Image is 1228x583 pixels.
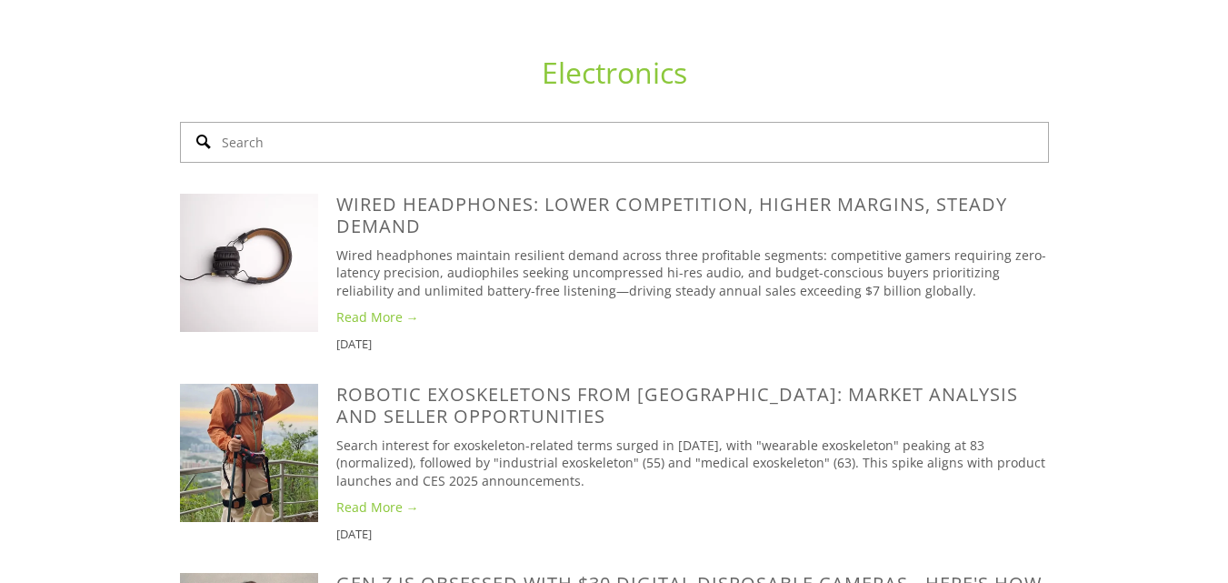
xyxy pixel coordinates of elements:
[542,53,687,92] a: Electronics
[336,382,1018,428] a: Robotic Exoskeletons from [GEOGRAPHIC_DATA]: Market Analysis and Seller Opportunities
[180,194,318,332] img: Wired Headphones: Lower Competition, Higher Margins, Steady Demand
[336,308,1049,327] a: Read More →
[180,194,336,332] a: Wired Headphones: Lower Competition, Higher Margins, Steady Demand
[180,122,1049,163] input: Search
[336,437,1049,490] p: Search interest for exoskeleton-related terms surged in [DATE], with "wearable exoskeleton" peaki...
[336,246,1049,300] p: Wired headphones maintain resilient demand across three profitable segments: competitive gamers r...
[336,526,372,542] time: [DATE]
[180,384,318,522] img: Robotic Exoskeletons from China: Market Analysis and Seller Opportunities
[336,498,1049,517] a: Read More →
[180,384,336,522] a: Robotic Exoskeletons from China: Market Analysis and Seller Opportunities
[336,192,1007,238] a: Wired Headphones: Lower Competition, Higher Margins, Steady Demand
[336,336,372,352] time: [DATE]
